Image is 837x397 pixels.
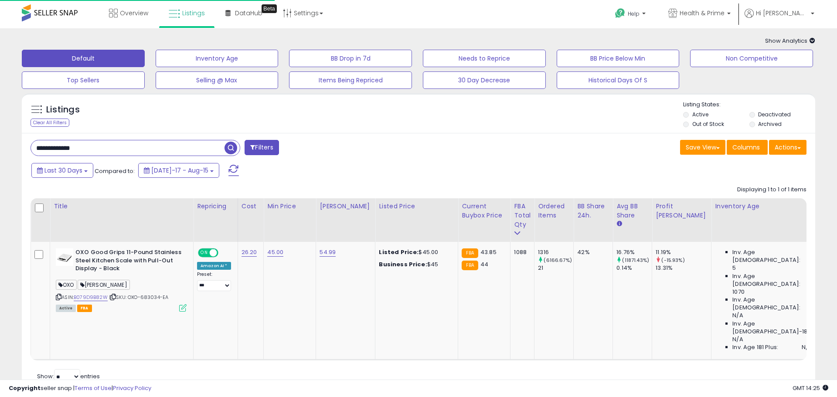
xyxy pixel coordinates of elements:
div: [PERSON_NAME] [320,202,371,211]
span: [PERSON_NAME] [78,280,130,290]
span: 44 [480,260,488,268]
div: 16.76% [616,248,652,256]
div: Current Buybox Price [462,202,507,220]
a: B079D9B82W [74,294,108,301]
span: Compared to: [95,167,135,175]
button: Columns [727,140,768,155]
a: 26.20 [242,248,257,257]
button: Items Being Repriced [289,71,412,89]
span: 2025-09-16 14:25 GMT [793,384,828,392]
div: Profit [PERSON_NAME] [656,202,708,220]
button: Non Competitive [690,50,813,67]
b: Business Price: [379,260,427,268]
button: Selling @ Max [156,71,279,89]
div: Amazon AI * [197,262,231,270]
span: N/A [732,312,743,319]
p: Listing States: [683,101,815,109]
button: Top Sellers [22,71,145,89]
div: Clear All Filters [31,119,69,127]
a: Help [608,1,654,28]
small: (11871.43%) [622,257,649,264]
span: | SKU: OXO-683034-EA [109,294,168,301]
span: Show Analytics [765,37,815,45]
label: Active [692,111,708,118]
span: Overview [120,9,148,17]
div: FBA Total Qty [514,202,531,229]
strong: Copyright [9,384,41,392]
span: [DATE]-17 - Aug-15 [151,166,208,175]
span: Inv. Age [DEMOGRAPHIC_DATA]-180: [732,320,812,336]
span: OFF [217,249,231,257]
button: Inventory Age [156,50,279,67]
small: (6166.67%) [544,257,572,264]
div: Cost [242,202,260,211]
b: Listed Price: [379,248,418,256]
span: ON [199,249,210,257]
div: Avg BB Share [616,202,648,220]
button: BB Drop in 7d [289,50,412,67]
button: 30 Day Decrease [423,71,546,89]
div: 42% [577,248,606,256]
button: Needs to Reprice [423,50,546,67]
span: 43.85 [480,248,497,256]
a: Hi [PERSON_NAME] [745,9,814,28]
span: N/A [802,343,812,351]
small: FBA [462,248,478,258]
div: 21 [538,264,573,272]
button: Historical Days Of S [557,71,680,89]
b: OXO Good Grips 11-Pound Stainless Steel Kitchen Scale with Pull-Out Display - Black [75,248,181,275]
div: ASIN: [56,248,187,311]
div: Inventory Age [715,202,815,211]
button: Default [22,50,145,67]
span: Inv. Age [DEMOGRAPHIC_DATA]: [732,296,812,312]
button: Last 30 Days [31,163,93,178]
div: 0.14% [616,264,652,272]
h5: Listings [46,104,80,116]
a: Privacy Policy [113,384,151,392]
a: Terms of Use [75,384,112,392]
span: DataHub [235,9,262,17]
small: Avg BB Share. [616,220,622,228]
span: Inv. Age 181 Plus: [732,343,778,351]
div: 1316 [538,248,573,256]
button: [DATE]-17 - Aug-15 [138,163,219,178]
small: FBA [462,261,478,270]
button: Actions [769,140,806,155]
span: Columns [732,143,760,152]
div: BB Share 24h. [577,202,609,220]
span: Last 30 Days [44,166,82,175]
div: Title [54,202,190,211]
span: OXO [56,280,77,290]
div: 13.31% [656,264,711,272]
img: 31lH2uaOweL._SL40_.jpg [56,248,73,266]
button: Save View [680,140,725,155]
div: Ordered Items [538,202,570,220]
button: BB Price Below Min [557,50,680,67]
span: 1070 [732,288,745,296]
label: Archived [758,120,782,128]
div: Displaying 1 to 1 of 1 items [737,186,806,194]
span: Inv. Age [DEMOGRAPHIC_DATA]: [732,272,812,288]
a: 54.99 [320,248,336,257]
div: seller snap | | [9,384,151,393]
i: Get Help [615,8,626,19]
div: Tooltip anchor [262,4,277,13]
span: FBA [77,305,92,312]
label: Deactivated [758,111,791,118]
div: $45 [379,261,451,268]
span: 5 [732,264,736,272]
a: 45.00 [267,248,283,257]
div: 11.19% [656,248,711,256]
div: $45.00 [379,248,451,256]
span: Health & Prime [680,9,725,17]
span: Show: entries [37,372,100,380]
span: N/A [732,336,743,343]
div: Preset: [197,271,231,291]
span: All listings currently available for purchase on Amazon [56,305,76,312]
div: Listed Price [379,202,454,211]
span: Help [628,10,640,17]
small: (-15.93%) [661,257,684,264]
div: Repricing [197,202,234,211]
span: Listings [182,9,205,17]
span: Inv. Age [DEMOGRAPHIC_DATA]: [732,248,812,264]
